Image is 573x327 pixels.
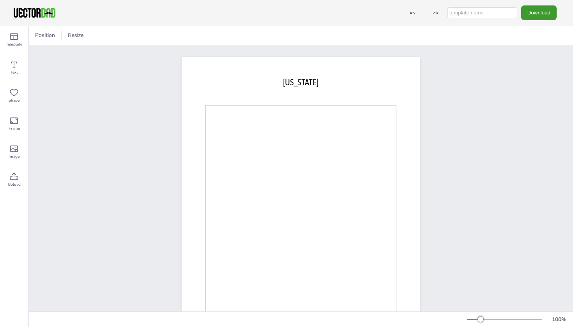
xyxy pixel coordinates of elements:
div: 100 % [550,316,568,323]
span: Upload [8,181,21,188]
span: Image [9,153,19,160]
span: Shape [9,97,19,104]
img: VectorDad-1.png [12,7,57,19]
span: Text [11,69,18,76]
span: Position [34,32,57,39]
span: Frame [9,125,20,132]
button: Download [521,5,557,20]
input: template name [447,7,517,18]
span: Template [6,41,22,47]
span: [US_STATE] [283,77,318,87]
button: Resize [65,29,87,42]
